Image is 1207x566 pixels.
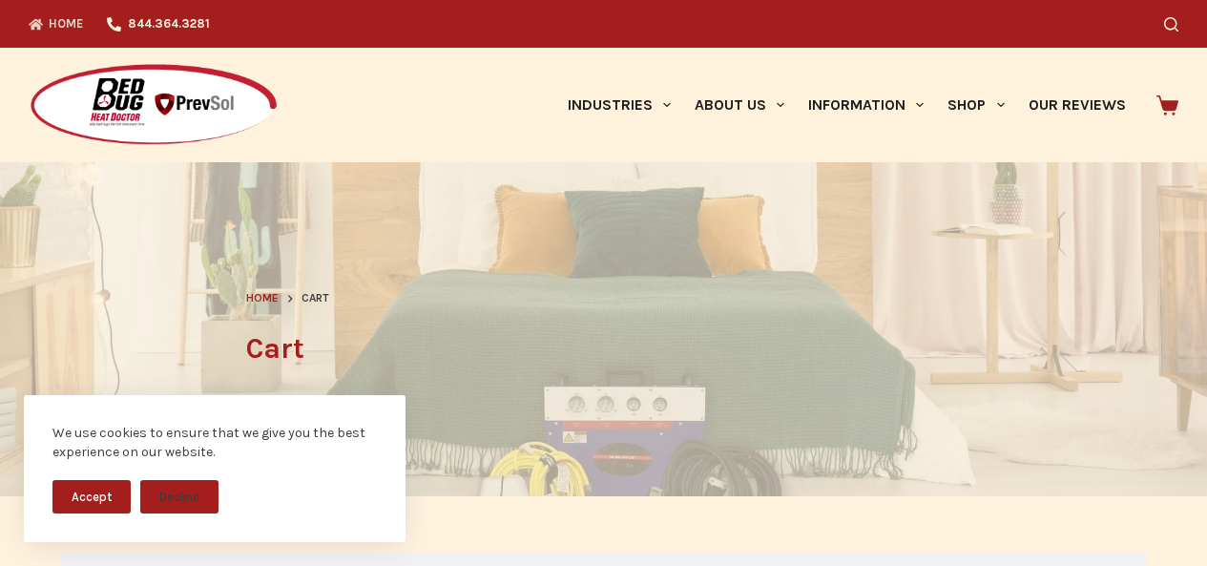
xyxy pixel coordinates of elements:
a: Shop [936,48,1016,162]
nav: Primary [555,48,1137,162]
a: About Us [682,48,796,162]
div: We use cookies to ensure that we give you the best experience on our website. [52,424,377,461]
a: Home [246,289,279,308]
img: Prevsol/Bed Bug Heat Doctor [29,63,279,148]
button: Search [1164,17,1178,31]
button: Accept [52,480,131,514]
a: Our Reviews [1016,48,1137,162]
button: Decline [140,480,219,514]
a: Industries [555,48,682,162]
span: Cart [302,289,329,308]
span: Home [246,291,279,304]
h1: Cart [246,327,962,370]
a: Information [797,48,936,162]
